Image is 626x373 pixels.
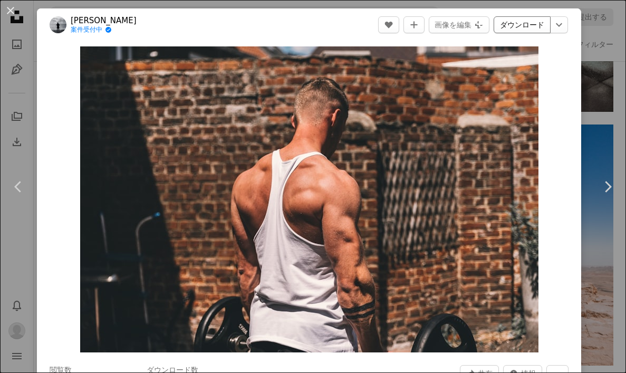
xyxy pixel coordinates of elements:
[429,16,489,33] button: 画像を編集
[80,46,538,352] button: この画像でズームインする
[80,46,538,352] img: 黒い車椅子に座っている白いタンクトップと黒と白のショートパンツを着た男性
[550,16,568,33] button: ダウンロードサイズを選択してください
[71,26,137,34] a: 案件受付中
[378,16,399,33] button: いいね！
[589,136,626,237] a: 次へ
[50,16,66,33] img: serjan midiliのプロフィールを見る
[494,16,551,33] a: ダウンロード
[403,16,425,33] button: コレクションに追加する
[71,15,137,26] a: [PERSON_NAME]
